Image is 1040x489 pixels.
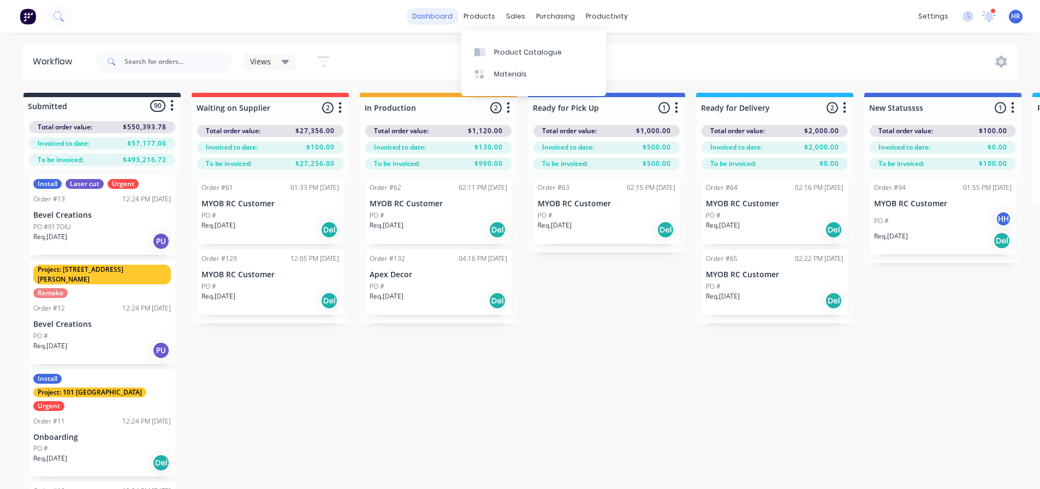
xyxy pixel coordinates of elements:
span: To be invoiced: [878,159,924,169]
span: Invoiced to date: [710,142,762,152]
div: Order #13 [33,194,65,204]
span: Total order value: [38,122,92,132]
div: InstallProject: 101 [GEOGRAPHIC_DATA]UrgentOrder #1112:24 PM [DATE]OnboardingPO #Req.[DATE]Del [29,369,175,477]
p: PO # [201,211,216,220]
p: MYOB RC Customer [874,199,1012,208]
p: Req. [DATE] [33,454,67,463]
span: $27,256.00 [295,159,335,169]
p: PO # [201,282,216,291]
div: 02:22 PM [DATE] [795,254,843,264]
div: Order #65 [706,254,738,264]
div: Order #12912:05 PM [DATE]MYOB RC CustomerPO #Req.[DATE]Del [197,249,343,315]
input: Search for orders... [124,51,233,73]
p: Onboarding [33,433,171,442]
span: Invoiced to date: [206,142,258,152]
div: Project: [STREET_ADDRESS][PERSON_NAME]RemakeOrder #1212:24 PM [DATE]Bevel CreationsPO #Req.[DATE]PU [29,260,175,364]
div: PU [152,232,170,250]
div: 04:16 PM [DATE] [459,254,507,264]
span: $0.00 [988,142,1007,152]
span: To be invoiced: [710,159,756,169]
p: Req. [DATE] [370,220,403,230]
div: Order #12 [33,303,65,313]
p: MYOB RC Customer [706,270,843,279]
span: $100.00 [979,126,1007,136]
p: Req. [DATE] [706,291,740,301]
a: dashboard [407,8,458,25]
span: To be invoiced: [206,159,252,169]
p: PO # [706,282,721,291]
div: Workflow [33,55,78,68]
div: 02:11 PM [DATE] [459,183,507,193]
img: Factory [20,8,36,25]
span: Total order value: [710,126,765,136]
span: Invoiced to date: [878,142,930,152]
div: Order #64 [706,183,738,193]
div: Product Catalogue [494,47,562,57]
p: Bevel Creations [33,211,171,220]
div: Order #6502:22 PM [DATE]MYOB RC CustomerPO #Req.[DATE]Del [702,249,848,315]
span: Invoiced to date: [542,142,594,152]
p: Req. [DATE] [538,220,572,230]
span: To be invoiced: [38,155,84,165]
div: settings [913,8,954,25]
div: Order #6402:16 PM [DATE]MYOB RC CustomerPO #Req.[DATE]Del [702,178,848,244]
span: Total order value: [878,126,933,136]
p: PO # [538,211,552,220]
p: PO # [370,211,384,220]
div: 12:24 PM [DATE] [122,416,171,426]
div: InstallLaser cutUrgentOrder #1312:24 PM [DATE]Bevel CreationsPO #917OIUReq.[DATE]PU [29,175,175,255]
p: MYOB RC Customer [706,199,843,208]
p: PO # [33,444,48,454]
div: Del [320,221,338,238]
div: Urgent [33,401,64,411]
div: Install [33,374,62,384]
div: Order #11 [33,416,65,426]
div: Urgent [108,179,139,189]
div: Order #61 [201,183,233,193]
p: Req. [DATE] [706,220,740,230]
span: $500.00 [643,142,671,152]
p: PO # [874,216,889,226]
div: Del [489,292,506,309]
div: Laser cut [66,179,104,189]
div: Del [489,221,506,238]
span: Total order value: [374,126,429,136]
div: Install [33,179,62,189]
p: PO # [370,282,384,291]
span: $500.00 [643,159,671,169]
div: Order #62 [370,183,401,193]
p: MYOB RC Customer [538,199,675,208]
div: sales [501,8,531,25]
div: Del [320,292,338,309]
div: 01:55 PM [DATE] [963,183,1012,193]
span: $57,177.06 [127,139,167,148]
p: Req. [DATE] [33,232,67,242]
p: PO # [33,331,48,341]
span: $1,120.00 [468,126,503,136]
a: Product Catalogue [461,41,606,63]
span: Invoiced to date: [374,142,426,152]
span: $550,393.78 [123,122,167,132]
span: Total order value: [542,126,597,136]
span: $2,000.00 [804,126,839,136]
span: Views [250,56,271,67]
p: Req. [DATE] [201,291,235,301]
div: Del [657,221,674,238]
span: Total order value: [206,126,260,136]
div: 01:33 PM [DATE] [290,183,339,193]
p: Req. [DATE] [370,291,403,301]
div: Order #132 [370,254,405,264]
div: purchasing [531,8,580,25]
span: $493,216.72 [123,155,167,165]
div: 02:16 PM [DATE] [795,183,843,193]
p: Req. [DATE] [874,231,908,241]
span: To be invoiced: [542,159,588,169]
div: Del [825,292,842,309]
p: PO # [706,211,721,220]
div: Order #6202:11 PM [DATE]MYOB RC CustomerPO #Req.[DATE]Del [365,178,512,244]
div: 12:05 PM [DATE] [290,254,339,264]
p: MYOB RC Customer [201,199,339,208]
p: MYOB RC Customer [201,270,339,279]
p: MYOB RC Customer [370,199,507,208]
span: $990.00 [474,159,503,169]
